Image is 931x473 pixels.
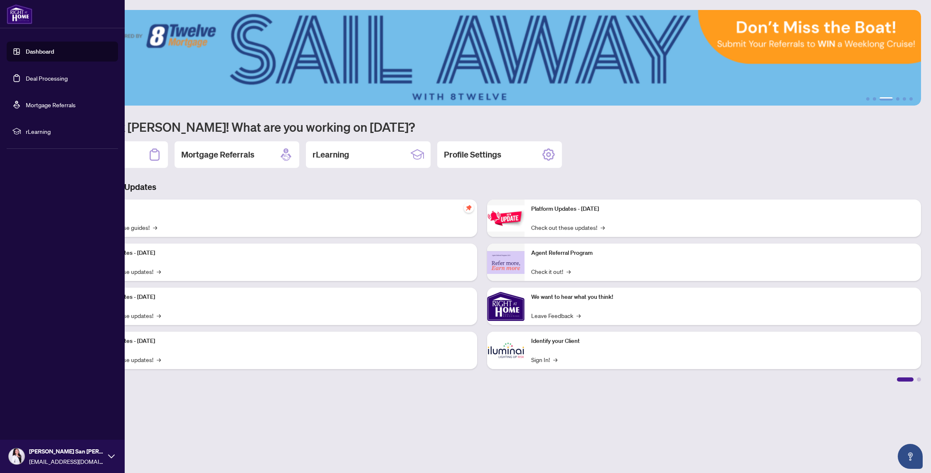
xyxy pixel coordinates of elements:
[26,48,54,55] a: Dashboard
[87,249,470,258] p: Platform Updates - [DATE]
[26,101,76,108] a: Mortgage Referrals
[576,311,581,320] span: →
[487,251,525,274] img: Agent Referral Program
[9,448,25,464] img: Profile Icon
[444,149,501,160] h2: Profile Settings
[29,457,104,466] span: [EMAIL_ADDRESS][DOMAIN_NAME]
[531,337,914,346] p: Identify your Client
[26,74,68,82] a: Deal Processing
[903,97,906,101] button: 5
[531,249,914,258] p: Agent Referral Program
[531,223,605,232] a: Check out these updates!→
[531,293,914,302] p: We want to hear what you think!
[531,311,581,320] a: Leave Feedback→
[464,203,474,213] span: pushpin
[487,288,525,325] img: We want to hear what you think!
[553,355,557,364] span: →
[157,267,161,276] span: →
[181,149,254,160] h2: Mortgage Referrals
[909,97,913,101] button: 6
[879,97,893,101] button: 3
[531,267,571,276] a: Check it out!→
[873,97,876,101] button: 2
[531,204,914,214] p: Platform Updates - [DATE]
[7,4,32,24] img: logo
[487,332,525,369] img: Identify your Client
[43,119,921,135] h1: Welcome back [PERSON_NAME]! What are you working on [DATE]?
[487,205,525,232] img: Platform Updates - June 23, 2025
[87,337,470,346] p: Platform Updates - [DATE]
[157,355,161,364] span: →
[43,10,921,106] img: Slide 2
[87,204,470,214] p: Self-Help
[157,311,161,320] span: →
[866,97,869,101] button: 1
[531,355,557,364] a: Sign In!→
[566,267,571,276] span: →
[26,127,112,136] span: rLearning
[87,293,470,302] p: Platform Updates - [DATE]
[898,444,923,469] button: Open asap
[313,149,349,160] h2: rLearning
[153,223,157,232] span: →
[601,223,605,232] span: →
[896,97,899,101] button: 4
[43,181,921,193] h3: Brokerage & Industry Updates
[29,447,104,456] span: [PERSON_NAME] San [PERSON_NAME]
